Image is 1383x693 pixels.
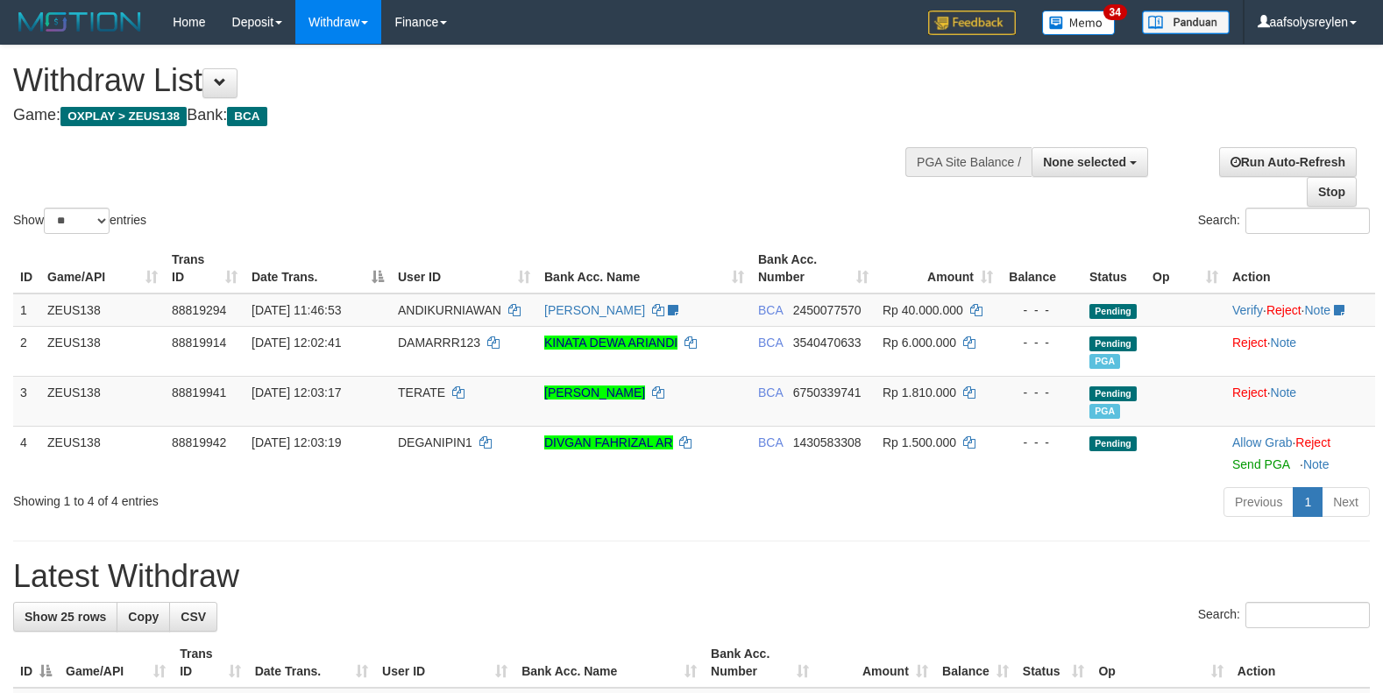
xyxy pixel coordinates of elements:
span: 34 [1103,4,1127,20]
td: · [1225,326,1375,376]
span: Marked by aafsolysreylen [1089,354,1120,369]
span: CSV [181,610,206,624]
td: 3 [13,376,40,426]
span: TERATE [398,385,445,400]
th: Status: activate to sort column ascending [1016,638,1092,688]
td: ZEUS138 [40,376,165,426]
span: OXPLAY > ZEUS138 [60,107,187,126]
td: · · [1225,293,1375,327]
span: Copy 2450077570 to clipboard [793,303,862,317]
a: Note [1304,303,1330,317]
th: Balance: activate to sort column ascending [935,638,1016,688]
span: Copy [128,610,159,624]
select: Showentries [44,208,110,234]
th: User ID: activate to sort column ascending [375,638,514,688]
div: Showing 1 to 4 of 4 entries [13,485,564,510]
th: Op: activate to sort column ascending [1091,638,1230,688]
div: - - - [1007,301,1075,319]
a: Previous [1223,487,1294,517]
span: 88819294 [172,303,226,317]
td: ZEUS138 [40,293,165,327]
span: Pending [1089,304,1137,319]
span: Copy 1430583308 to clipboard [793,435,862,449]
a: Reject [1232,336,1267,350]
a: [PERSON_NAME] [544,385,645,400]
th: Bank Acc. Name: activate to sort column ascending [514,638,704,688]
span: Marked by aafsolysreylen [1089,404,1120,419]
span: None selected [1043,155,1126,169]
a: Allow Grab [1232,435,1292,449]
th: ID: activate to sort column descending [13,638,59,688]
td: · [1225,426,1375,480]
th: Balance [1000,244,1082,293]
td: 2 [13,326,40,376]
td: ZEUS138 [40,326,165,376]
th: Game/API: activate to sort column ascending [59,638,173,688]
th: Op: activate to sort column ascending [1145,244,1225,293]
th: Bank Acc. Name: activate to sort column ascending [537,244,751,293]
a: DIVGAN FAHRIZAL AR [544,435,673,449]
th: Bank Acc. Number: activate to sort column ascending [704,638,816,688]
span: · [1232,435,1295,449]
th: Date Trans.: activate to sort column ascending [248,638,375,688]
span: Rp 6.000.000 [883,336,956,350]
td: 4 [13,426,40,480]
th: Date Trans.: activate to sort column descending [245,244,391,293]
td: · [1225,376,1375,426]
a: Show 25 rows [13,602,117,632]
label: Show entries [13,208,146,234]
th: ID [13,244,40,293]
a: Note [1271,385,1297,400]
h4: Game: Bank: [13,107,904,124]
span: Rp 1.810.000 [883,385,956,400]
img: Button%20Memo.svg [1042,11,1116,35]
div: - - - [1007,334,1075,351]
img: Feedback.jpg [928,11,1016,35]
span: Pending [1089,336,1137,351]
th: Status [1082,244,1145,293]
a: Copy [117,602,170,632]
a: Stop [1307,177,1357,207]
span: Rp 40.000.000 [883,303,963,317]
img: panduan.png [1142,11,1230,34]
a: [PERSON_NAME] [544,303,645,317]
th: Trans ID: activate to sort column ascending [173,638,248,688]
span: DEGANIPIN1 [398,435,472,449]
span: Copy 3540470633 to clipboard [793,336,862,350]
div: - - - [1007,434,1075,451]
label: Search: [1198,208,1370,234]
th: User ID: activate to sort column ascending [391,244,537,293]
span: BCA [758,435,783,449]
h1: Latest Withdraw [13,559,1370,594]
th: Action [1225,244,1375,293]
span: [DATE] 12:02:41 [252,336,341,350]
button: None selected [1032,147,1148,177]
h1: Withdraw List [13,63,904,98]
a: KINATA DEWA ARIANDI [544,336,677,350]
span: 88819942 [172,435,226,449]
label: Search: [1198,602,1370,628]
span: Show 25 rows [25,610,106,624]
span: BCA [758,303,783,317]
span: [DATE] 11:46:53 [252,303,341,317]
a: Verify [1232,303,1263,317]
a: Reject [1232,385,1267,400]
div: - - - [1007,384,1075,401]
img: MOTION_logo.png [13,9,146,35]
a: Note [1271,336,1297,350]
span: 88819941 [172,385,226,400]
a: Run Auto-Refresh [1219,147,1357,177]
th: Game/API: activate to sort column ascending [40,244,165,293]
span: BCA [758,336,783,350]
th: Trans ID: activate to sort column ascending [165,244,245,293]
span: Copy 6750339741 to clipboard [793,385,862,400]
th: Action [1231,638,1370,688]
span: Pending [1089,386,1137,401]
a: Next [1322,487,1370,517]
span: BCA [227,107,266,126]
a: Note [1303,457,1330,471]
span: Rp 1.500.000 [883,435,956,449]
th: Amount: activate to sort column ascending [876,244,1000,293]
span: [DATE] 12:03:17 [252,385,341,400]
span: BCA [758,385,783,400]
